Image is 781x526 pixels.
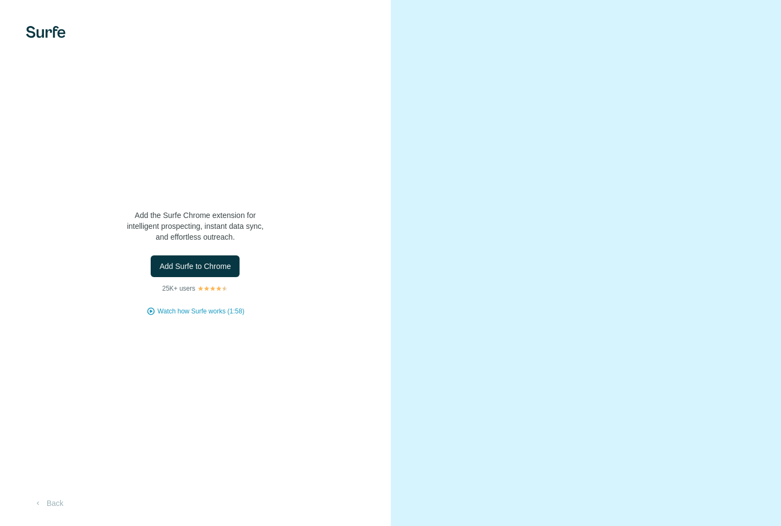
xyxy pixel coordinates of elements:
[151,255,240,277] button: Add Surfe to Chrome
[87,158,304,201] h1: Let’s bring Surfe to your LinkedIn
[87,210,304,242] p: Add the Surfe Chrome extension for intelligent prospecting, instant data sync, and effortless out...
[162,284,195,293] p: 25K+ users
[158,306,244,316] button: Watch how Surfe works (1:58)
[159,261,231,272] span: Add Surfe to Chrome
[26,493,71,513] button: Back
[26,26,66,38] img: Surfe's logo
[197,285,228,292] img: Rating Stars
